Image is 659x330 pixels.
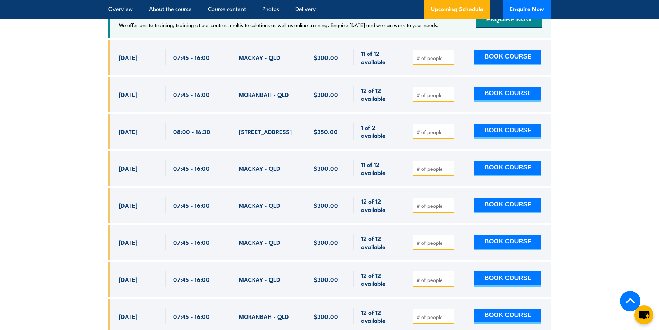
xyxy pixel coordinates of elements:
[239,201,280,209] span: MACKAY - QLD
[119,275,137,283] span: [DATE]
[239,90,289,98] span: MORANBAH - QLD
[474,124,541,139] button: BOOK COURSE
[239,312,289,320] span: MORANBAH - QLD
[239,127,292,135] span: [STREET_ADDRESS]
[119,90,137,98] span: [DATE]
[474,235,541,250] button: BOOK COURSE
[361,234,397,250] span: 12 of 12 available
[474,87,541,102] button: BOOK COURSE
[474,161,541,176] button: BOOK COURSE
[314,90,338,98] span: $300.00
[361,308,397,324] span: 12 of 12 available
[476,13,541,28] button: ENQUIRE NOW
[119,53,137,61] span: [DATE]
[361,160,397,177] span: 11 of 12 available
[239,53,280,61] span: MACKAY - QLD
[417,128,451,135] input: # of people
[474,309,541,324] button: BOOK COURSE
[361,123,397,140] span: 1 of 2 available
[417,91,451,98] input: # of people
[417,165,451,172] input: # of people
[361,197,397,213] span: 12 of 12 available
[119,238,137,246] span: [DATE]
[417,313,451,320] input: # of people
[119,164,137,172] span: [DATE]
[314,53,338,61] span: $300.00
[239,238,280,246] span: MACKAY - QLD
[119,201,137,209] span: [DATE]
[173,201,210,209] span: 07:45 - 16:00
[173,238,210,246] span: 07:45 - 16:00
[474,50,541,65] button: BOOK COURSE
[314,201,338,209] span: $300.00
[314,127,338,135] span: $350.00
[239,164,280,172] span: MACKAY - QLD
[417,239,451,246] input: # of people
[173,275,210,283] span: 07:45 - 16:00
[239,275,280,283] span: MACKAY - QLD
[119,127,137,135] span: [DATE]
[173,164,210,172] span: 07:45 - 16:00
[314,312,338,320] span: $300.00
[119,12,439,20] h4: NEED TRAINING FOR LARGER GROUPS OR MULTIPLE LOCATIONS?
[173,53,210,61] span: 07:45 - 16:00
[361,49,397,65] span: 11 of 12 available
[417,54,451,61] input: # of people
[314,164,338,172] span: $300.00
[474,198,541,213] button: BOOK COURSE
[173,90,210,98] span: 07:45 - 16:00
[119,21,439,28] p: We offer onsite training, training at our centres, multisite solutions as well as online training...
[417,202,451,209] input: # of people
[361,271,397,287] span: 12 of 12 available
[119,312,137,320] span: [DATE]
[417,276,451,283] input: # of people
[361,86,397,102] span: 12 of 12 available
[474,271,541,287] button: BOOK COURSE
[634,305,653,324] button: chat-button
[173,312,210,320] span: 07:45 - 16:00
[173,127,210,135] span: 08:00 - 16:30
[314,275,338,283] span: $300.00
[314,238,338,246] span: $300.00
